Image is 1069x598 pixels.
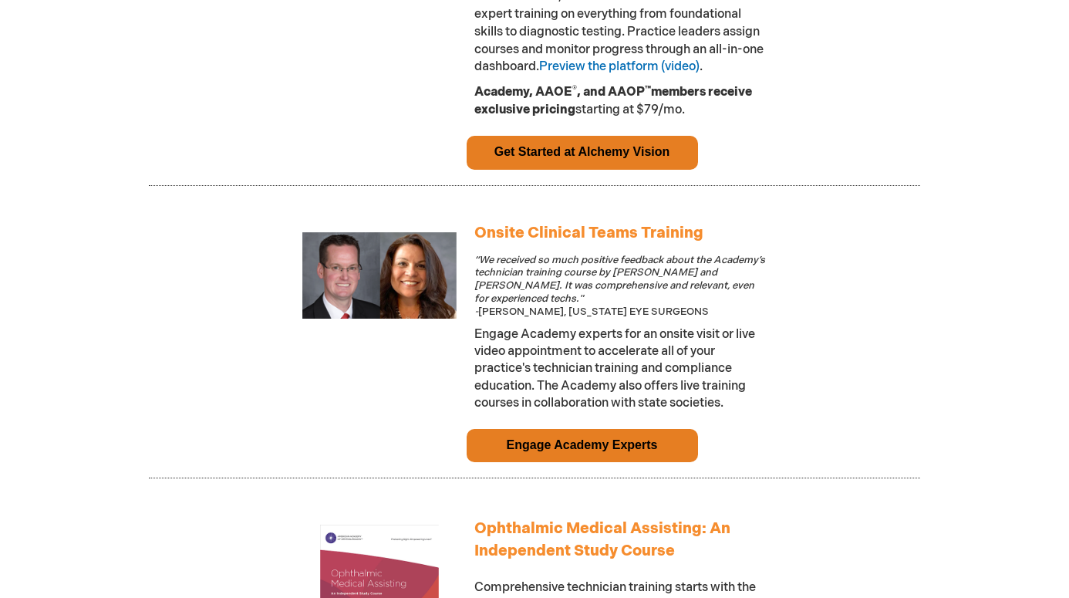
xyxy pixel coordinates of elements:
[507,438,658,451] a: Engage Academy Experts
[474,327,755,411] span: Engage Academy experts for an onsite visit or live video appointment to accelerate all of your pr...
[474,254,765,318] em: “We received so much positive feedback about the Academy’s technician training course by [PERSON_...
[474,254,765,318] span: [PERSON_NAME], [US_STATE] EYE SURGEONS
[474,85,752,117] strong: Academy, AAOE , and AAOP members receive exclusive pricing
[645,84,651,94] sup: ™
[474,85,752,117] span: starting at $79/mo.
[474,224,703,242] a: Onsite Clinical Teams Training
[572,84,577,94] sup: ®
[539,59,700,74] a: Preview the platform (video)
[494,145,670,158] a: Get Started at Alchemy Vision
[474,519,730,560] a: Ophthalmic Medical Assisting: An Independent Study Course
[302,309,457,322] a: Onsite Training and Private Consulting
[302,232,457,319] img: Onsite Training and Private Consulting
